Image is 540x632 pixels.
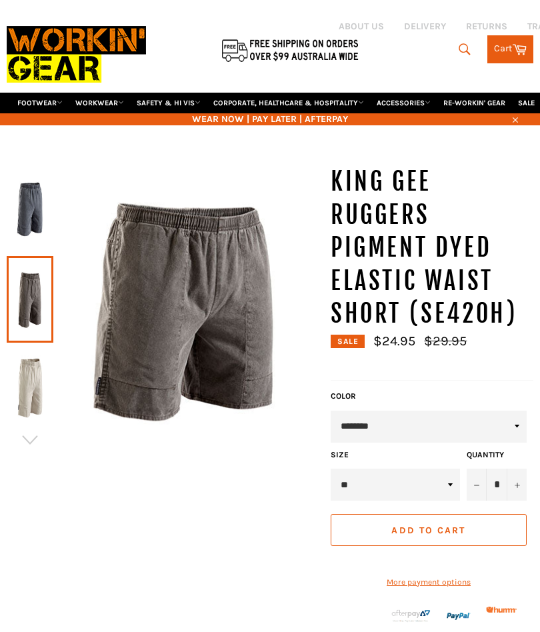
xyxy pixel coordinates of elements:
[486,607,517,613] img: Humm_core_logo_RGB-01_300x60px_small_195d8312-4386-4de7-b182-0ef9b6303a37.png
[373,333,415,349] span: $24.95
[53,165,317,453] img: KING GEE Ruggers Pigment Dyed Elastic Waist Short (SE420H) - Workin' Gear
[12,93,68,113] a: FOOTWEAR
[331,577,527,588] a: More payment options
[507,469,527,501] button: Increase item quantity by one
[7,113,533,125] span: WEAR NOW | PAY LATER | AFTERPAY
[424,333,467,349] s: $29.95
[487,35,533,63] a: Cart
[438,93,511,113] a: RE-WORKIN' GEAR
[331,335,365,348] div: Sale
[339,20,384,33] a: ABOUT US
[467,469,487,501] button: Reduce item quantity by one
[331,165,533,331] h1: KING GEE Ruggers Pigment Dyed Elastic Waist Short (SE420H)
[70,93,129,113] a: WORKWEAR
[371,93,436,113] a: ACCESSORIES
[404,20,446,33] a: DELIVERY
[131,93,206,113] a: SAFETY & HI VIS
[208,93,369,113] a: CORPORATE, HEALTHCARE & HOSPITALITY
[466,20,507,33] a: RETURNS
[391,525,465,536] span: Add to Cart
[7,17,146,92] img: Workin Gear leaders in Workwear, Safety Boots, PPE, Uniforms. Australia's No.1 in Workwear
[391,609,431,623] img: Afterpay-Logo-on-dark-bg_large.png
[13,352,47,425] img: KING GEE Ruggers Pigment Dyed Elastic Waist Short (SE420H) - Workin' Gear
[447,604,471,628] img: paypal.png
[467,449,527,461] label: Quantity
[220,37,360,63] img: Flat $9.95 shipping Australia wide
[513,93,540,113] a: SALE
[331,514,527,546] button: Add to Cart
[331,449,460,461] label: Size
[13,173,47,247] img: KING GEE Ruggers Pigment Dyed Elastic Waist Short (SE420H) - Workin' Gear
[331,391,527,402] label: Color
